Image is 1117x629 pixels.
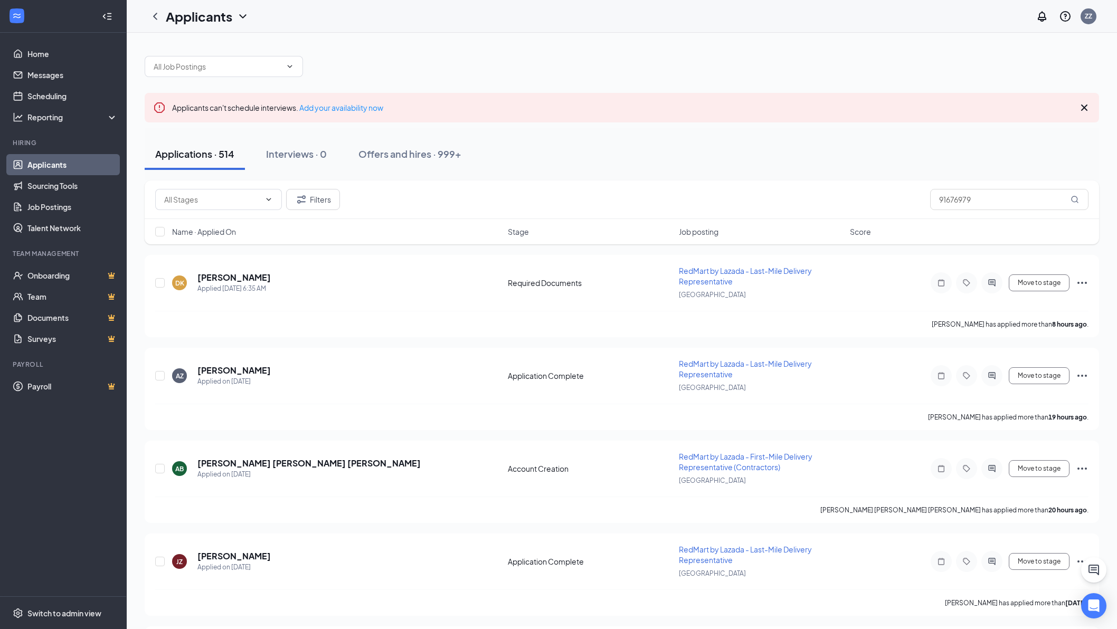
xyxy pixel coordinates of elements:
a: Job Postings [27,196,118,217]
svg: MagnifyingGlass [1071,195,1079,204]
b: 20 hours ago [1048,506,1087,514]
svg: Cross [1078,101,1091,114]
svg: Analysis [13,112,23,122]
svg: WorkstreamLogo [12,11,22,21]
svg: ChevronDown [286,62,294,71]
div: DK [175,279,184,288]
svg: Filter [295,193,308,206]
input: All Stages [164,194,260,205]
div: Payroll [13,360,116,369]
svg: ActiveChat [986,464,998,473]
div: Interviews · 0 [266,147,327,160]
span: Stage [508,226,529,237]
h5: [PERSON_NAME] [197,272,271,283]
svg: Note [935,557,948,566]
svg: ActiveChat [986,279,998,287]
div: Applied on [DATE] [197,562,271,573]
svg: Settings [13,608,23,618]
svg: ActiveChat [986,557,998,566]
a: DocumentsCrown [27,307,118,328]
svg: ChevronLeft [149,10,162,23]
svg: ActiveChat [986,371,998,380]
button: ChatActive [1081,557,1106,583]
div: Offers and hires · 999+ [358,147,461,160]
span: RedMart by Lazada - Last-Mile Delivery Representative [679,359,812,379]
div: ZZ [1085,12,1092,21]
svg: Note [935,279,948,287]
input: Search in applications [930,189,1088,210]
svg: Ellipses [1076,555,1088,568]
button: Filter Filters [286,189,340,210]
a: Add your availability now [299,103,383,112]
a: Scheduling [27,85,118,107]
button: Move to stage [1009,553,1069,570]
svg: Error [153,101,166,114]
h1: Applicants [166,7,232,25]
div: Applied on [DATE] [197,376,271,387]
a: Home [27,43,118,64]
div: Reporting [27,112,118,122]
svg: Tag [960,464,973,473]
b: [DATE] [1065,599,1087,607]
span: Job posting [679,226,718,237]
a: OnboardingCrown [27,265,118,286]
a: TeamCrown [27,286,118,307]
a: Talent Network [27,217,118,239]
div: Application Complete [508,556,673,567]
span: Score [850,226,871,237]
a: Applicants [27,154,118,175]
div: Applied on [DATE] [197,469,421,480]
h5: [PERSON_NAME] [197,550,271,562]
svg: Ellipses [1076,277,1088,289]
div: Account Creation [508,463,673,474]
div: Hiring [13,138,116,147]
p: [PERSON_NAME] has applied more than . [945,598,1088,607]
span: [GEOGRAPHIC_DATA] [679,291,746,299]
a: Sourcing Tools [27,175,118,196]
div: Application Complete [508,370,673,381]
div: Open Intercom Messenger [1081,593,1106,618]
a: SurveysCrown [27,328,118,349]
span: [GEOGRAPHIC_DATA] [679,476,746,484]
div: Team Management [13,249,116,258]
div: Switch to admin view [27,608,101,618]
input: All Job Postings [154,61,281,72]
b: 8 hours ago [1052,320,1087,328]
svg: QuestionInfo [1059,10,1072,23]
a: PayrollCrown [27,376,118,397]
div: Applied [DATE] 6:35 AM [197,283,271,294]
button: Move to stage [1009,460,1069,477]
button: Move to stage [1009,274,1069,291]
svg: Ellipses [1076,462,1088,475]
div: JZ [176,557,183,566]
span: Name · Applied On [172,226,236,237]
svg: ChatActive [1087,564,1100,576]
p: [PERSON_NAME] has applied more than . [932,320,1088,329]
div: Required Documents [508,278,673,288]
span: [GEOGRAPHIC_DATA] [679,384,746,392]
svg: Note [935,464,948,473]
span: Applicants can't schedule interviews. [172,103,383,112]
h5: [PERSON_NAME] [PERSON_NAME] [PERSON_NAME] [197,458,421,469]
svg: Ellipses [1076,369,1088,382]
div: AB [175,464,184,473]
svg: Note [935,371,948,380]
p: [PERSON_NAME] has applied more than . [928,413,1088,422]
span: RedMart by Lazada - Last-Mile Delivery Representative [679,266,812,286]
svg: Notifications [1036,10,1048,23]
div: AZ [176,371,184,380]
b: 19 hours ago [1048,413,1087,421]
svg: Tag [960,279,973,287]
svg: ChevronDown [236,10,249,23]
span: RedMart by Lazada - Last-Mile Delivery Representative [679,545,812,565]
div: Applications · 514 [155,147,234,160]
svg: Tag [960,371,973,380]
svg: ChevronDown [264,195,273,204]
h5: [PERSON_NAME] [197,365,271,376]
button: Move to stage [1009,367,1069,384]
svg: Tag [960,557,973,566]
p: [PERSON_NAME] [PERSON_NAME] [PERSON_NAME] has applied more than . [820,506,1088,514]
a: Messages [27,64,118,85]
span: [GEOGRAPHIC_DATA] [679,569,746,577]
